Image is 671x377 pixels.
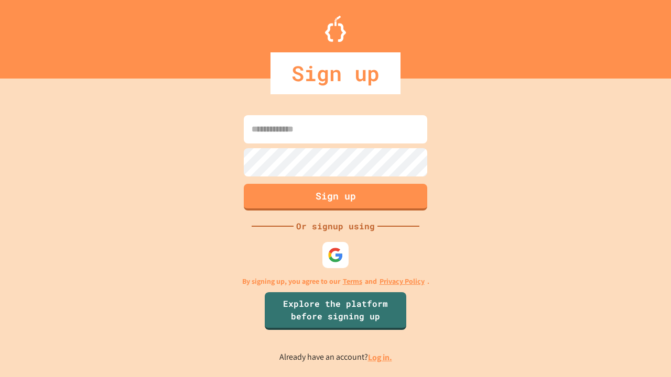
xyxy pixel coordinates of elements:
[242,276,429,287] p: By signing up, you agree to our and .
[294,220,377,232] div: Or signup using
[244,184,427,210] button: Sign up
[279,351,392,364] p: Already have an account?
[270,52,401,94] div: Sign up
[343,276,362,287] a: Terms
[325,16,346,42] img: Logo.svg
[368,352,392,363] a: Log in.
[265,292,406,330] a: Explore the platform before signing up
[328,247,343,263] img: google-icon.svg
[380,276,425,287] a: Privacy Policy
